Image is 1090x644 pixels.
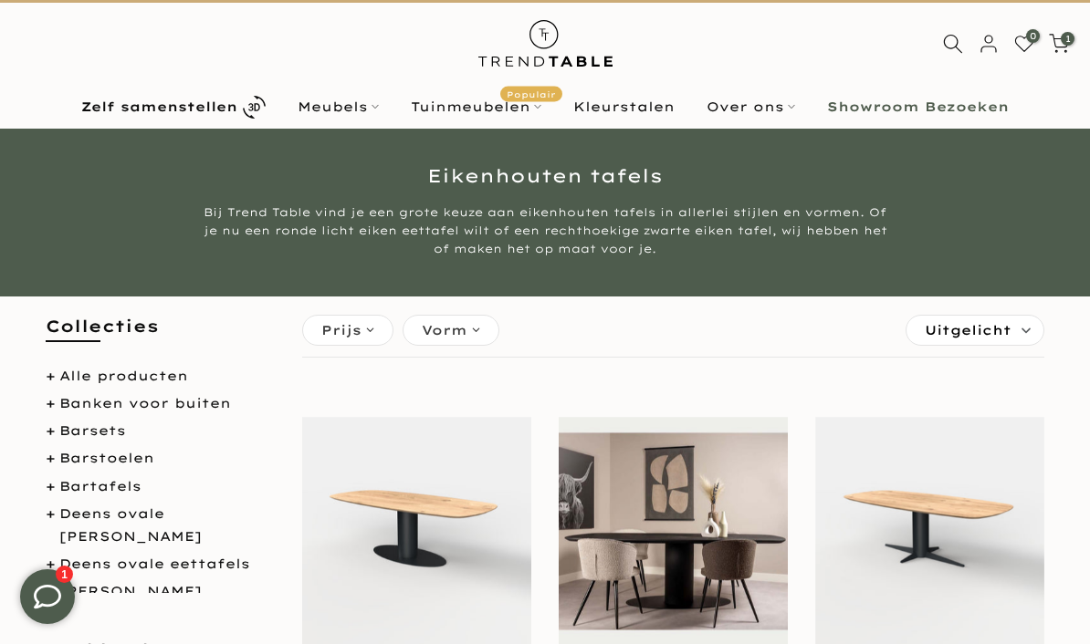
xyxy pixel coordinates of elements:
[1061,32,1074,46] span: 1
[2,551,93,642] iframe: toggle-frame
[321,320,362,340] span: Prijs
[827,100,1009,113] b: Showroom Bezoeken
[59,478,141,494] a: Bartafels
[500,87,562,102] span: Populair
[1026,29,1040,43] span: 0
[66,91,282,123] a: Zelf samenstellen
[691,96,812,118] a: Over ons
[59,505,202,545] a: Deens ovale [PERSON_NAME]
[1049,34,1069,54] a: 1
[59,395,231,411] a: Banken voor buiten
[812,96,1025,118] a: Showroom Bezoeken
[395,96,558,118] a: TuinmeubelenPopulair
[558,96,691,118] a: Kleurstalen
[59,368,188,384] a: Alle producten
[59,556,250,572] a: Deens ovale eettafels
[59,422,126,439] a: Barsets
[422,320,467,340] span: Vorm
[907,316,1043,345] label: Sorteren:Uitgelicht
[203,203,887,258] div: Bij Trend Table vind je een grote keuze aan eikenhouten tafels in allerlei stijlen en vormen. Of ...
[282,96,395,118] a: Meubels
[925,316,1011,345] span: Uitgelicht
[81,100,237,113] b: Zelf samenstellen
[466,3,625,84] img: trend-table
[59,450,154,466] a: Barstoelen
[46,315,275,356] h5: Collecties
[14,167,1076,185] h1: Eikenhouten tafels
[1014,34,1034,54] a: 0
[59,583,202,599] a: [PERSON_NAME]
